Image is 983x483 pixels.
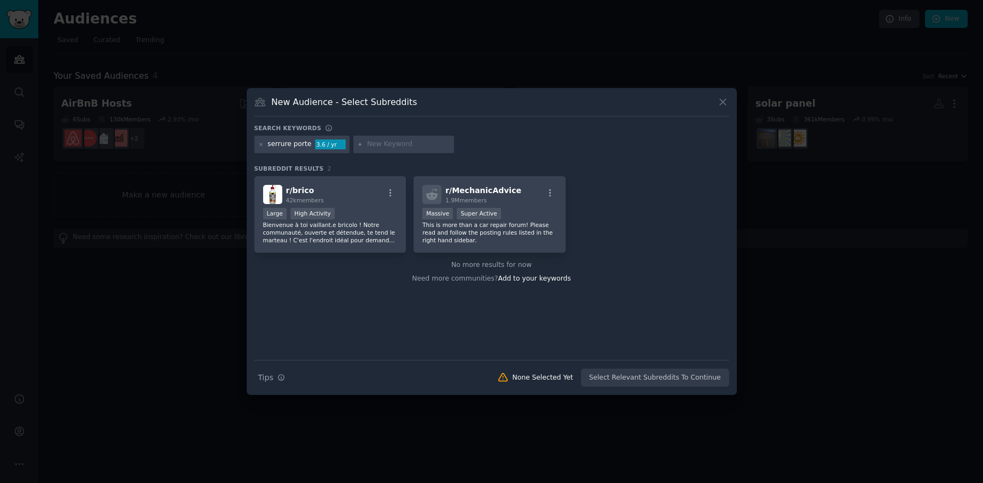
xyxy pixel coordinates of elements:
div: serrure porte [267,139,311,149]
img: brico [263,185,282,204]
p: Bienvenue à toi vaillant.e bricolo ! Notre communauté, ouverte et détendue, te tend le marteau ! ... [263,221,398,244]
div: Massive [422,208,453,219]
div: Large [263,208,287,219]
span: 42k members [286,197,324,203]
div: Super Active [457,208,501,219]
div: No more results for now [254,260,729,270]
span: Subreddit Results [254,165,324,172]
span: Add to your keywords [498,275,571,282]
span: 2 [328,165,331,172]
span: r/ brico [286,186,315,195]
span: r/ MechanicAdvice [445,186,521,195]
button: Tips [254,368,289,387]
div: 3.6 / yr [315,139,346,149]
div: None Selected Yet [513,373,573,383]
span: 1.9M members [445,197,487,203]
input: New Keyword [367,139,450,149]
h3: New Audience - Select Subreddits [271,96,417,108]
div: High Activity [290,208,335,219]
span: Tips [258,372,274,383]
p: This is more than a car repair forum! Please read and follow the posting rules listed in the righ... [422,221,557,244]
h3: Search keywords [254,124,322,132]
div: Need more communities? [254,270,729,284]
